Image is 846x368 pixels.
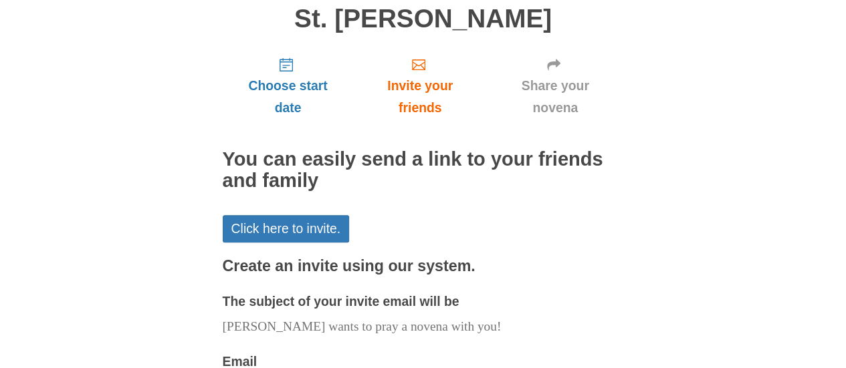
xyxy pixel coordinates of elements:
h1: St. [PERSON_NAME] [223,5,624,33]
a: Click here to invite. [223,215,350,242]
label: The subject of your invite email will be [223,291,459,313]
a: Share your novena [487,46,624,126]
span: Share your novena [500,75,611,119]
a: Invite your friends [353,46,486,126]
span: Invite your friends [366,75,473,119]
span: Choose start date [236,75,340,119]
p: [PERSON_NAME] wants to pray a novena with you! [223,316,624,338]
h2: You can easily send a link to your friends and family [223,149,624,192]
a: Choose start date [223,46,354,126]
h3: Create an invite using our system. [223,258,624,275]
